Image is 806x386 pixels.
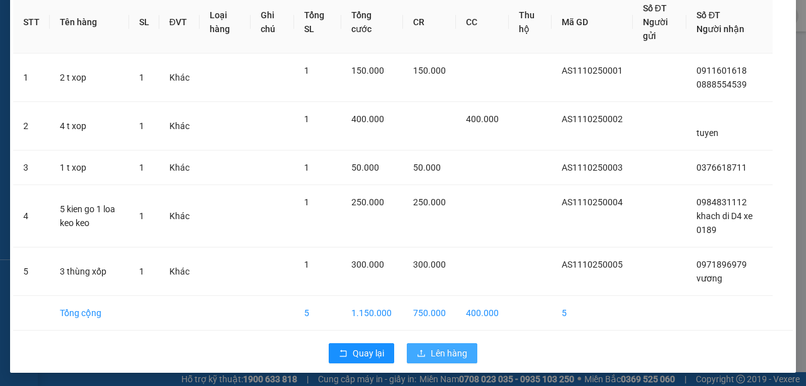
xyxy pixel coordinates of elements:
td: 5 kien go 1 loa keo keo [50,185,129,247]
span: 150.000 [413,65,446,76]
span: vương [696,273,722,283]
span: 150.000 [351,65,384,76]
span: 50.000 [351,162,379,173]
span: 1 [304,197,309,207]
span: 0911601618 [696,65,747,76]
td: 3 [13,150,50,185]
span: 1 [139,162,144,173]
td: 1 [13,54,50,102]
span: 400.000 [466,114,499,124]
span: khach di D4 xe 0189 [696,211,752,235]
span: Người nhận [696,24,744,34]
span: 50.000 [413,162,441,173]
span: Lên hàng [431,346,467,360]
td: 5 [294,296,341,331]
span: 0971896979 [696,259,747,270]
td: 5 [13,247,50,296]
span: upload [417,349,426,359]
span: 1 [304,259,309,270]
span: 0376618711 [696,162,747,173]
span: 300.000 [413,259,446,270]
td: Khác [159,185,200,247]
td: Tổng cộng [50,296,129,331]
td: 1.150.000 [341,296,403,331]
td: 3 thùng xốp [50,247,129,296]
span: AS1110250005 [562,259,623,270]
span: 1 [139,121,144,131]
td: 4 t xop [50,102,129,150]
td: 750.000 [403,296,456,331]
button: rollbackQuay lại [329,343,394,363]
td: Khác [159,150,200,185]
span: 1 [304,114,309,124]
td: 5 [552,296,633,331]
span: 250.000 [351,197,384,207]
span: Số ĐT [696,10,720,20]
td: 2 [13,102,50,150]
span: 0984831112 [696,197,747,207]
td: 400.000 [456,296,509,331]
span: AS1110250003 [562,162,623,173]
button: uploadLên hàng [407,343,477,363]
span: Quay lại [353,346,384,360]
span: 1 [139,266,144,276]
span: 1 [304,162,309,173]
span: 1 [139,211,144,221]
span: 250.000 [413,197,446,207]
td: Khác [159,54,200,102]
td: Khác [159,102,200,150]
span: AS1110250002 [562,114,623,124]
span: Số ĐT [643,3,667,13]
span: 0888554539 [696,79,747,89]
td: 2 t xop [50,54,129,102]
span: tuyen [696,128,718,138]
span: 1 [139,72,144,82]
span: rollback [339,349,348,359]
td: 4 [13,185,50,247]
span: 400.000 [351,114,384,124]
span: Người gửi [643,17,668,41]
td: Khác [159,247,200,296]
td: 1 t xop [50,150,129,185]
span: 300.000 [351,259,384,270]
span: 1 [304,65,309,76]
span: AS1110250001 [562,65,623,76]
span: AS1110250004 [562,197,623,207]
